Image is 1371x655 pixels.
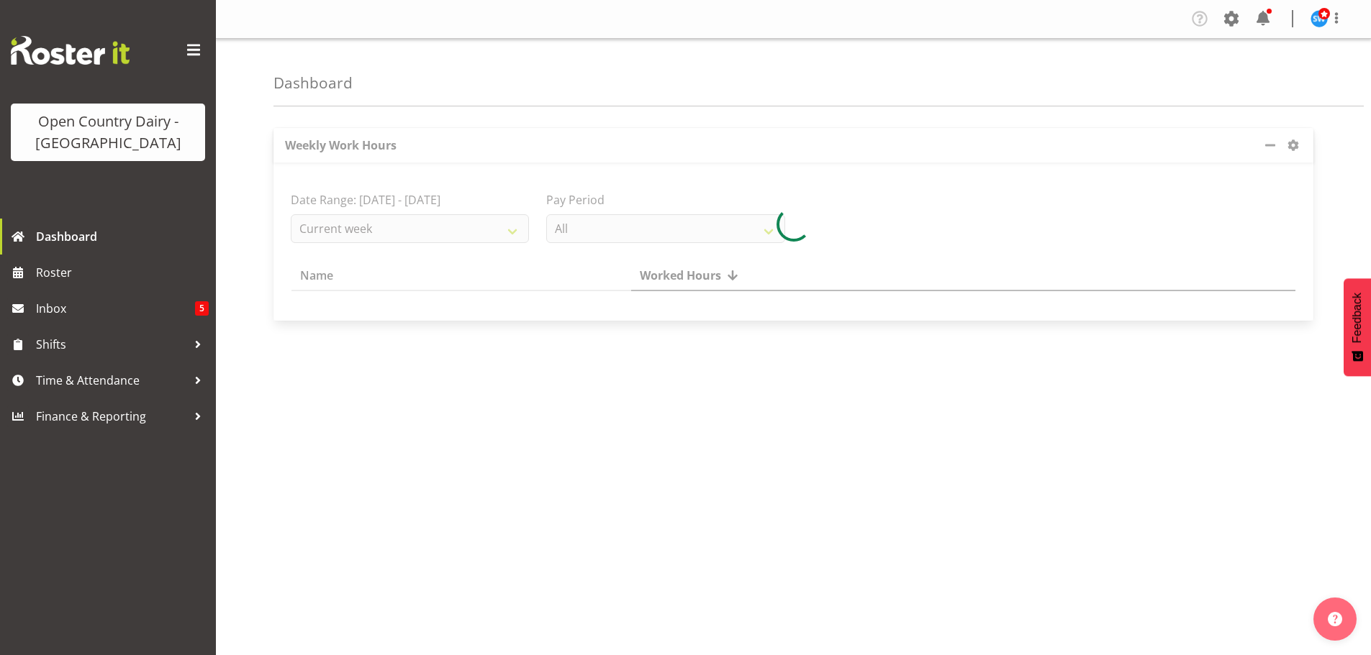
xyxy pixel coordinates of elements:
span: Finance & Reporting [36,406,187,427]
img: Rosterit website logo [11,36,130,65]
span: Shifts [36,334,187,355]
span: Inbox [36,298,195,319]
span: Dashboard [36,226,209,247]
span: Roster [36,262,209,283]
img: steve-webb7510.jpg [1311,10,1328,27]
button: Feedback - Show survey [1344,278,1371,376]
span: 5 [195,301,209,316]
h4: Dashboard [273,75,353,91]
div: Open Country Dairy - [GEOGRAPHIC_DATA] [25,111,191,154]
span: Time & Attendance [36,370,187,391]
span: Feedback [1351,293,1364,343]
img: help-xxl-2.png [1328,612,1342,626]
